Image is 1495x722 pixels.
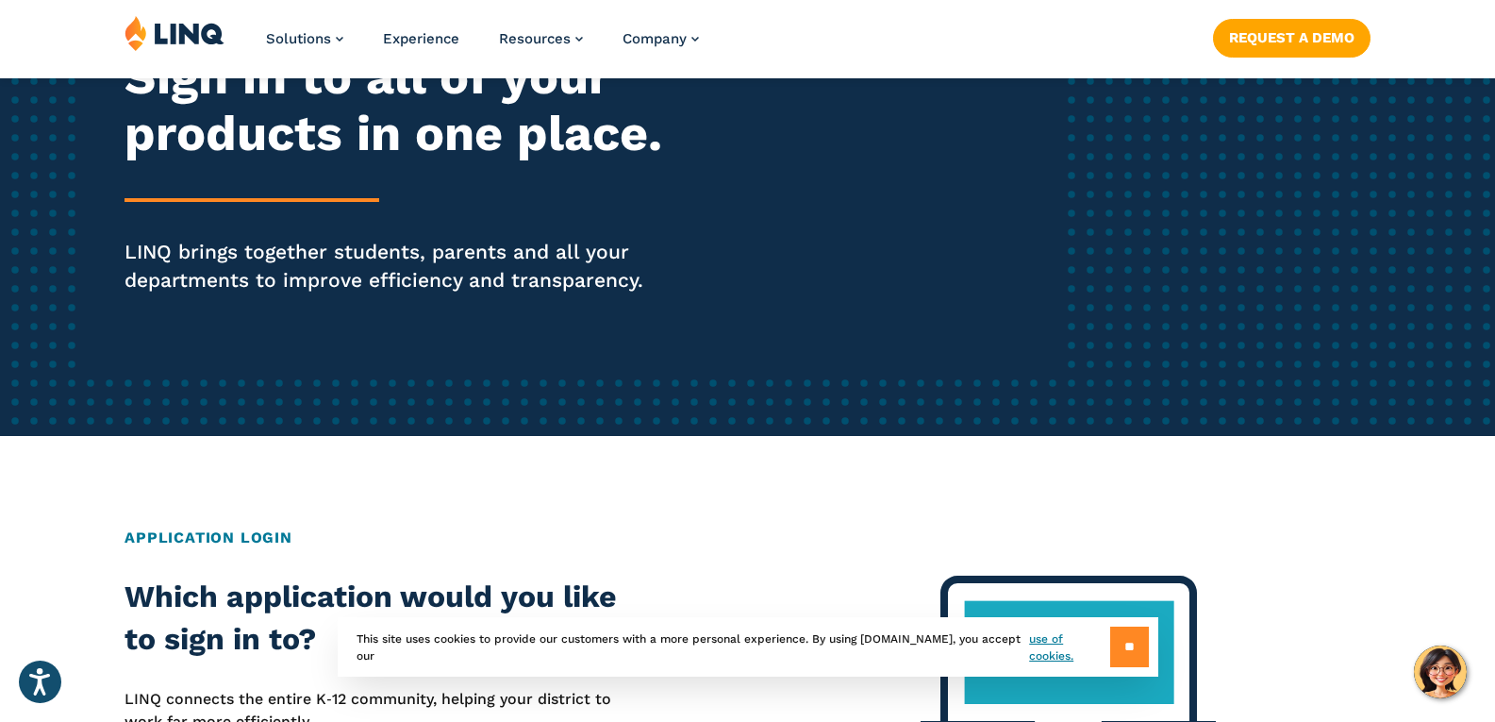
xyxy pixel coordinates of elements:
a: Resources [499,30,583,47]
h2: Which application would you like to sign in to? [125,576,622,662]
a: Request a Demo [1213,19,1370,57]
nav: Button Navigation [1213,15,1370,57]
nav: Primary Navigation [266,15,699,77]
span: Resources [499,30,571,47]
a: Company [623,30,699,47]
img: LINQ | K‑12 Software [125,15,224,51]
a: use of cookies. [1029,630,1109,664]
p: LINQ brings together students, parents and all your departments to improve efficiency and transpa... [125,238,701,294]
h2: Sign in to all of your products in one place. [125,49,701,162]
a: Solutions [266,30,343,47]
span: Solutions [266,30,331,47]
div: This site uses cookies to provide our customers with a more personal experience. By using [DOMAIN... [338,617,1158,677]
h2: Application Login [125,527,1370,549]
button: Hello, have a question? Let’s chat. [1414,646,1467,698]
span: Company [623,30,687,47]
a: Experience [383,30,459,47]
